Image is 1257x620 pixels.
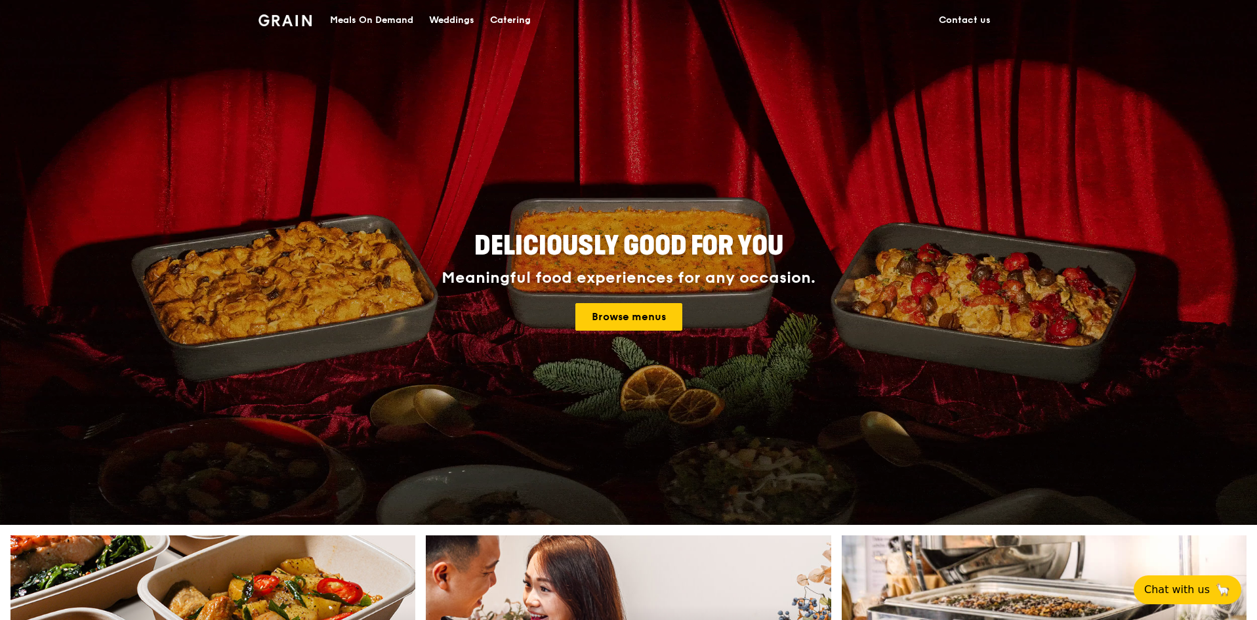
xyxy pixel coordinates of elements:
[482,1,539,40] a: Catering
[474,230,783,262] span: Deliciously good for you
[429,1,474,40] div: Weddings
[931,1,999,40] a: Contact us
[490,1,531,40] div: Catering
[1144,582,1210,598] span: Chat with us
[330,1,413,40] div: Meals On Demand
[1134,575,1241,604] button: Chat with us🦙
[392,269,865,287] div: Meaningful food experiences for any occasion.
[1215,582,1231,598] span: 🦙
[421,1,482,40] a: Weddings
[575,303,682,331] a: Browse menus
[258,14,312,26] img: Grain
